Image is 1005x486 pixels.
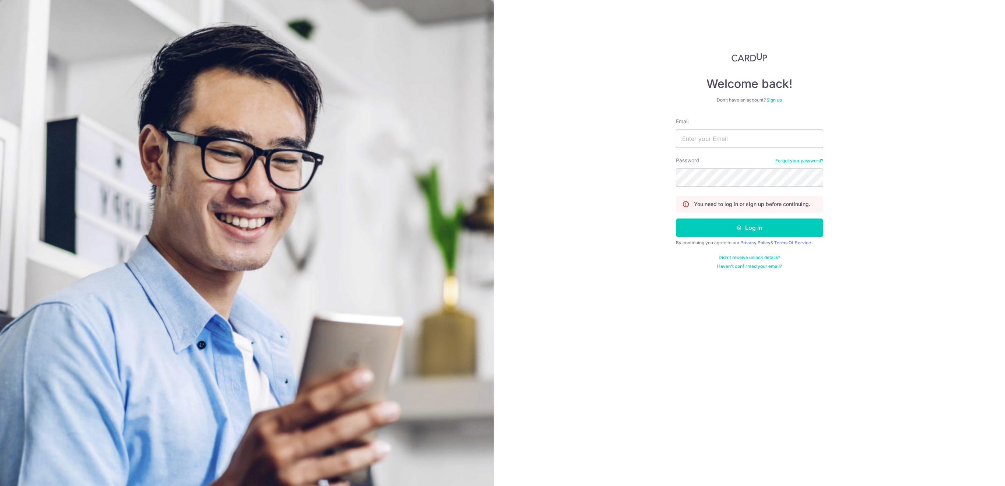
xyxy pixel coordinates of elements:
[740,240,770,245] a: Privacy Policy
[719,255,780,260] a: Didn't receive unlock details?
[766,97,782,103] a: Sign up
[775,158,823,164] a: Forgot your password?
[676,118,688,125] label: Email
[676,97,823,103] div: Don’t have an account?
[731,53,768,62] img: CardUp Logo
[694,201,810,208] p: You need to log in or sign up before continuing.
[676,240,823,246] div: By continuing you agree to our &
[676,219,823,237] button: Log in
[774,240,811,245] a: Terms Of Service
[676,157,699,164] label: Password
[676,130,823,148] input: Enter your Email
[717,263,782,269] a: Haven't confirmed your email?
[676,77,823,91] h4: Welcome back!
